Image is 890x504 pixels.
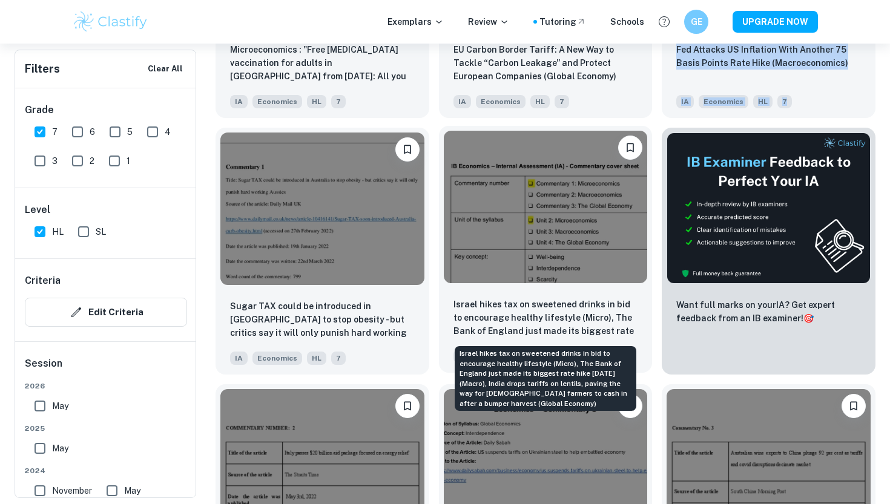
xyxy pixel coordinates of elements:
span: Economics [476,95,526,108]
span: Economics [252,352,302,365]
button: Bookmark [395,137,420,162]
span: 1 [127,154,130,168]
span: 3 [52,154,58,168]
img: Economics IA example thumbnail: Israel hikes tax on sweetened drinks in [444,131,648,283]
span: 2026 [25,381,187,391]
span: HL [530,95,550,108]
span: 5 [127,125,133,139]
span: May [52,399,68,413]
p: EU Carbon Border Tariff: A New Way to Tackle “Carbon Leakage” and Protect European Companies (Glo... [453,43,638,83]
button: Clear All [145,60,186,78]
span: HL [52,225,64,238]
img: Economics IA example thumbnail: Sugar TAX could be introduced in Austral [220,133,424,285]
a: ThumbnailWant full marks on yourIA? Get expert feedback from an IB examiner! [662,128,875,375]
span: 2025 [25,423,187,434]
p: Sugar TAX could be introduced in Australia to stop obesity - but critics say it will only punish ... [230,299,415,341]
span: 7 [331,352,346,365]
a: Tutoring [539,15,586,28]
span: 🎯 [803,313,814,323]
button: UPGRADE NOW [733,11,818,33]
span: 6 [90,125,95,139]
span: May [52,442,68,455]
span: November [52,484,92,497]
span: SL [96,225,106,238]
span: Economics [252,95,302,108]
span: IA [230,352,248,365]
button: Bookmark [395,394,420,418]
span: HL [753,95,773,108]
span: 2 [90,154,94,168]
p: Microeconomics : "Free Covid-19 vaccination for adults in India from today: All you need to know"... [230,43,415,84]
a: BookmarkIsrael hikes tax on sweetened drinks in bid to encourage healthy lifestyle (Micro), The B... [439,128,653,375]
h6: Filters [25,61,60,77]
img: Clastify logo [72,10,149,34]
a: Schools [610,15,644,28]
span: May [124,484,140,497]
button: Help and Feedback [654,11,674,32]
div: Israel hikes tax on sweetened drinks in bid to encourage healthy lifestyle (Micro), The Bank of E... [455,346,636,411]
h6: Grade [25,103,187,117]
button: Edit Criteria [25,298,187,327]
p: Fed Attacks US Inflation With Another 75 Basis Points Rate Hike (Macroeconomics) [676,43,861,70]
span: HL [307,95,326,108]
a: BookmarkSugar TAX could be introduced in Australia to stop obesity - but critics say it will only... [216,128,429,375]
h6: Criteria [25,273,61,288]
button: Bookmark [618,136,642,160]
h6: Level [25,203,187,217]
button: Bookmark [842,394,866,418]
span: 7 [52,125,58,139]
span: 7 [777,95,792,108]
p: Want full marks on your IA ? Get expert feedback from an IB examiner! [676,298,861,325]
p: Review [468,15,509,28]
span: IA [676,95,694,108]
img: Thumbnail [667,133,871,284]
span: Economics [699,95,748,108]
h6: GE [690,15,704,28]
span: 7 [331,95,346,108]
span: IA [453,95,471,108]
p: Israel hikes tax on sweetened drinks in bid to encourage healthy lifestyle (Micro), The Bank of E... [453,298,638,339]
h6: Session [25,356,187,381]
p: Exemplars [387,15,444,28]
span: 7 [555,95,569,108]
span: IA [230,95,248,108]
span: 2024 [25,465,187,476]
button: GE [684,10,708,34]
span: 4 [165,125,171,139]
span: HL [307,352,326,365]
